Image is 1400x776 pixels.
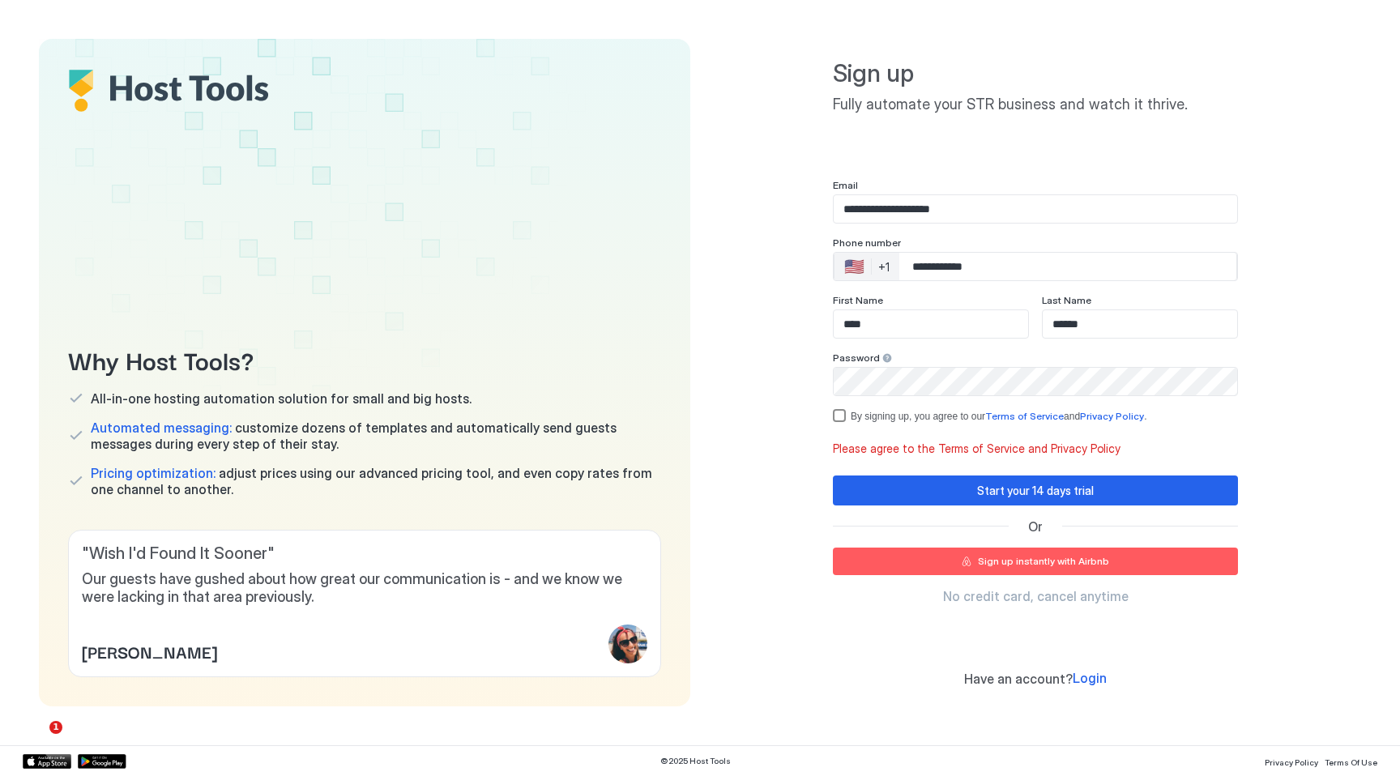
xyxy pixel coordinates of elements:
span: All-in-one hosting automation solution for small and big hosts. [91,390,472,407]
div: profile [608,625,647,663]
span: Or [1028,518,1043,535]
span: Email [833,179,858,191]
input: Input Field [834,368,1237,395]
div: Start your 14 days trial [977,482,1094,499]
span: Sign up [833,58,1238,89]
span: Pricing optimization: [91,465,216,481]
a: Terms of Service [985,410,1064,422]
span: adjust prices using our advanced pricing tool, and even copy rates from one channel to another. [91,465,661,497]
input: Input Field [834,195,1237,223]
div: By signing up, you agree to our and . [851,410,1238,422]
span: First Name [833,294,883,306]
a: Google Play Store [78,754,126,769]
span: Login [1073,670,1107,686]
span: Have an account? [964,671,1073,687]
span: © 2025 Host Tools [660,756,731,766]
span: [PERSON_NAME] [82,639,217,663]
span: Our guests have gushed about how great our communication is - and we know we were lacking in that... [82,570,647,607]
span: Last Name [1042,294,1091,306]
a: App Store [23,754,71,769]
span: Password [833,352,880,364]
div: termsPrivacy [833,409,1238,422]
span: Why Host Tools? [68,341,661,377]
span: 1 [49,721,62,734]
div: Countries button [834,253,899,280]
input: Input Field [1043,310,1237,338]
span: Phone number [833,237,901,249]
div: 🇺🇸 [844,257,864,276]
span: " Wish I'd Found It Sooner " [82,544,647,564]
input: Phone Number input [899,252,1236,281]
div: +1 [878,260,890,275]
div: Sign up instantly with Airbnb [978,554,1109,569]
iframe: Intercom live chat [16,721,55,760]
a: Terms Of Use [1325,753,1377,770]
button: Start your 14 days trial [833,475,1238,505]
span: customize dozens of templates and automatically send guests messages during every step of their s... [91,420,661,452]
a: Privacy Policy [1080,410,1144,422]
span: Fully automate your STR business and watch it thrive. [833,96,1238,114]
span: Automated messaging: [91,420,232,436]
span: Terms Of Use [1325,757,1377,767]
button: Sign up instantly with Airbnb [833,548,1238,575]
a: Privacy Policy [1265,753,1318,770]
a: Login [1073,670,1107,687]
span: Please agree to the Terms of Service and Privacy Policy [833,441,1124,456]
span: No credit card, cancel anytime [943,588,1129,604]
input: Input Field [834,310,1028,338]
span: Privacy Policy [1265,757,1318,767]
